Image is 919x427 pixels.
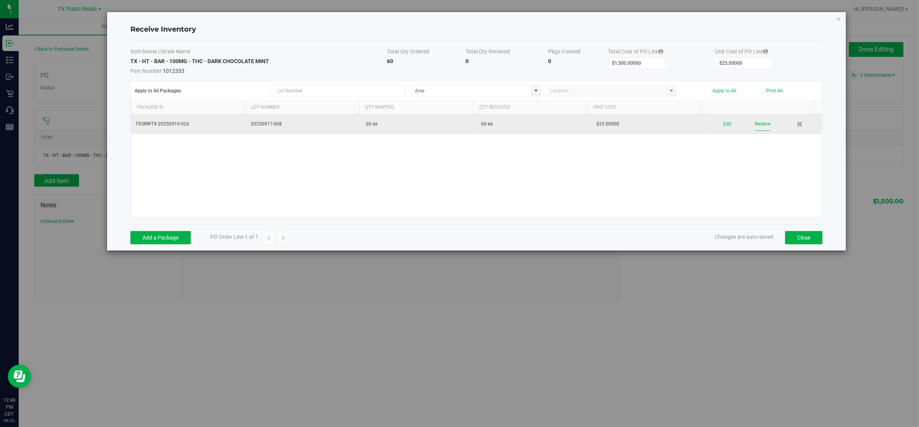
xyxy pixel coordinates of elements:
[8,365,31,388] iframe: Resource center
[130,68,163,74] span: Part Number:
[130,65,387,75] span: 1012333
[412,85,531,96] input: NO DATA FOUND
[548,58,551,64] strong: 0
[246,114,361,134] td: 20250917-008
[766,88,783,94] button: Print All
[608,48,715,57] th: Total Cost of PO Line
[466,58,469,64] strong: 0
[130,48,387,57] th: Item Name | Strain Name
[716,58,773,69] input: Unit Cost
[131,101,245,114] th: Package Id
[836,14,842,23] button: Close modal
[548,48,608,57] th: Pkgs Created
[245,101,359,114] th: Lot Number
[785,231,822,244] button: Close
[130,231,191,244] button: Add a Package
[608,58,666,69] input: Total Cost
[466,48,548,57] th: Total Qty Received
[764,49,768,54] i: Specifying a total cost will update all package costs.
[473,101,587,114] th: Qty Received
[587,101,701,114] th: Unit Cost
[130,25,823,35] h4: Receive Inventory
[715,48,823,57] th: Unit Cost of PO Line
[592,114,707,134] td: $25.00000
[135,88,264,94] span: Apply to All Packages:
[131,114,246,134] td: TXSRWTX-20250919-026
[387,48,466,57] th: Total Qty Ordered
[361,114,476,134] td: 60 ea
[210,234,258,240] span: PO Order Line 1 of 1
[715,234,773,240] span: Changes are auto-saved
[387,58,394,64] strong: 60
[476,114,592,134] td: 60 ea
[359,101,473,114] th: Qty Shipped
[712,88,736,94] button: Apply to All
[723,117,731,131] button: Edit
[755,117,770,131] button: Receive
[270,85,406,97] input: Lot Number
[130,58,269,64] strong: TX - HT - BAR - 100MG - THC - DARK CHOCOLATE MINT
[659,49,663,54] i: Specifying a total cost will update all package costs.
